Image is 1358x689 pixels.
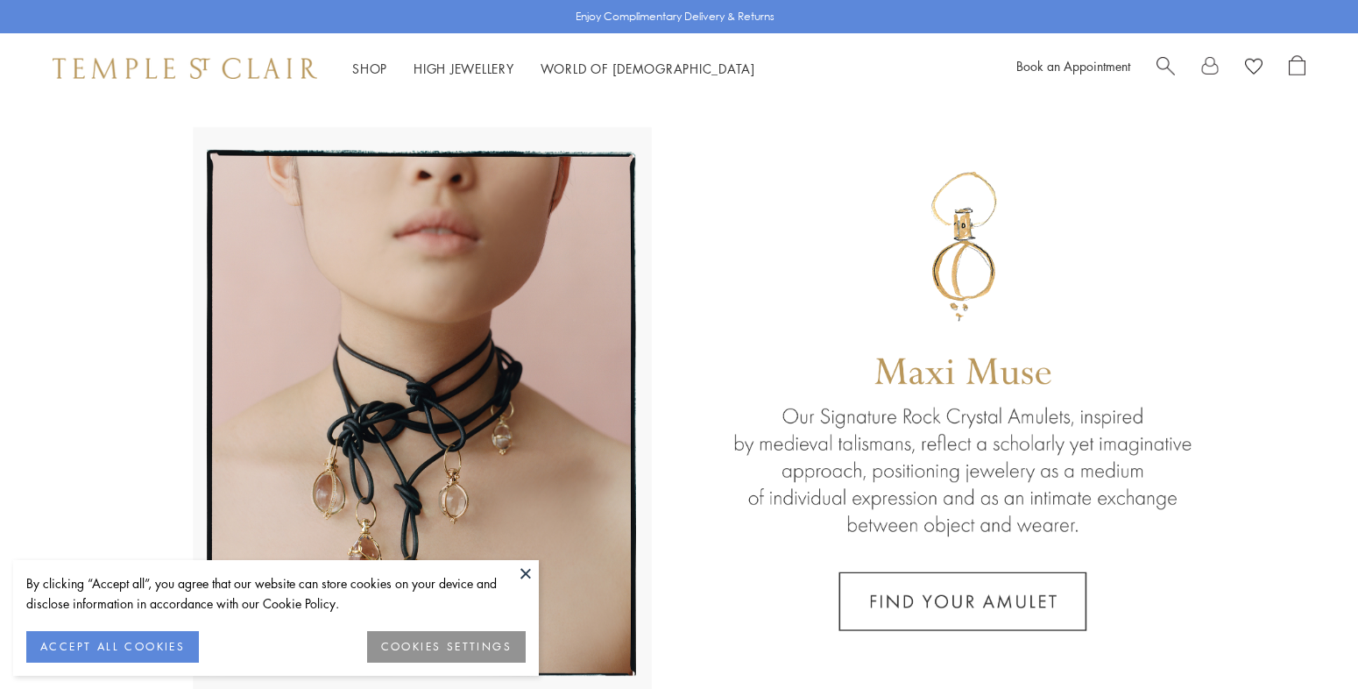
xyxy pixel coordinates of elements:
[576,8,774,25] p: Enjoy Complimentary Delivery & Returns
[541,60,755,77] a: World of [DEMOGRAPHIC_DATA]World of [DEMOGRAPHIC_DATA]
[1245,55,1263,82] a: View Wishlist
[1016,57,1130,75] a: Book an Appointment
[414,60,514,77] a: High JewelleryHigh Jewellery
[26,631,199,663] button: ACCEPT ALL COOKIES
[367,631,526,663] button: COOKIES SETTINGS
[26,573,526,614] div: By clicking “Accept all”, you agree that our website can store cookies on your device and disclos...
[1156,55,1175,82] a: Search
[53,58,317,79] img: Temple St. Clair
[1289,55,1305,82] a: Open Shopping Bag
[1270,607,1340,671] iframe: Gorgias live chat messenger
[352,58,755,80] nav: Main navigation
[352,60,387,77] a: ShopShop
